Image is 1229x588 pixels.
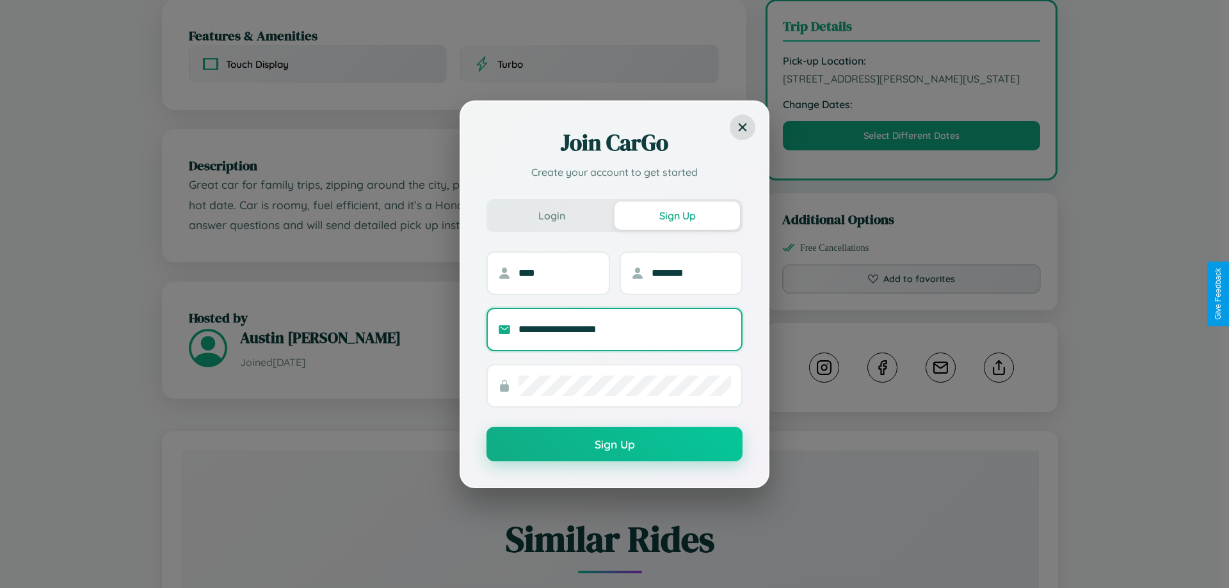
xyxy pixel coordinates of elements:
[486,127,743,158] h2: Join CarGo
[486,427,743,461] button: Sign Up
[486,164,743,180] p: Create your account to get started
[1214,268,1223,320] div: Give Feedback
[489,202,614,230] button: Login
[614,202,740,230] button: Sign Up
